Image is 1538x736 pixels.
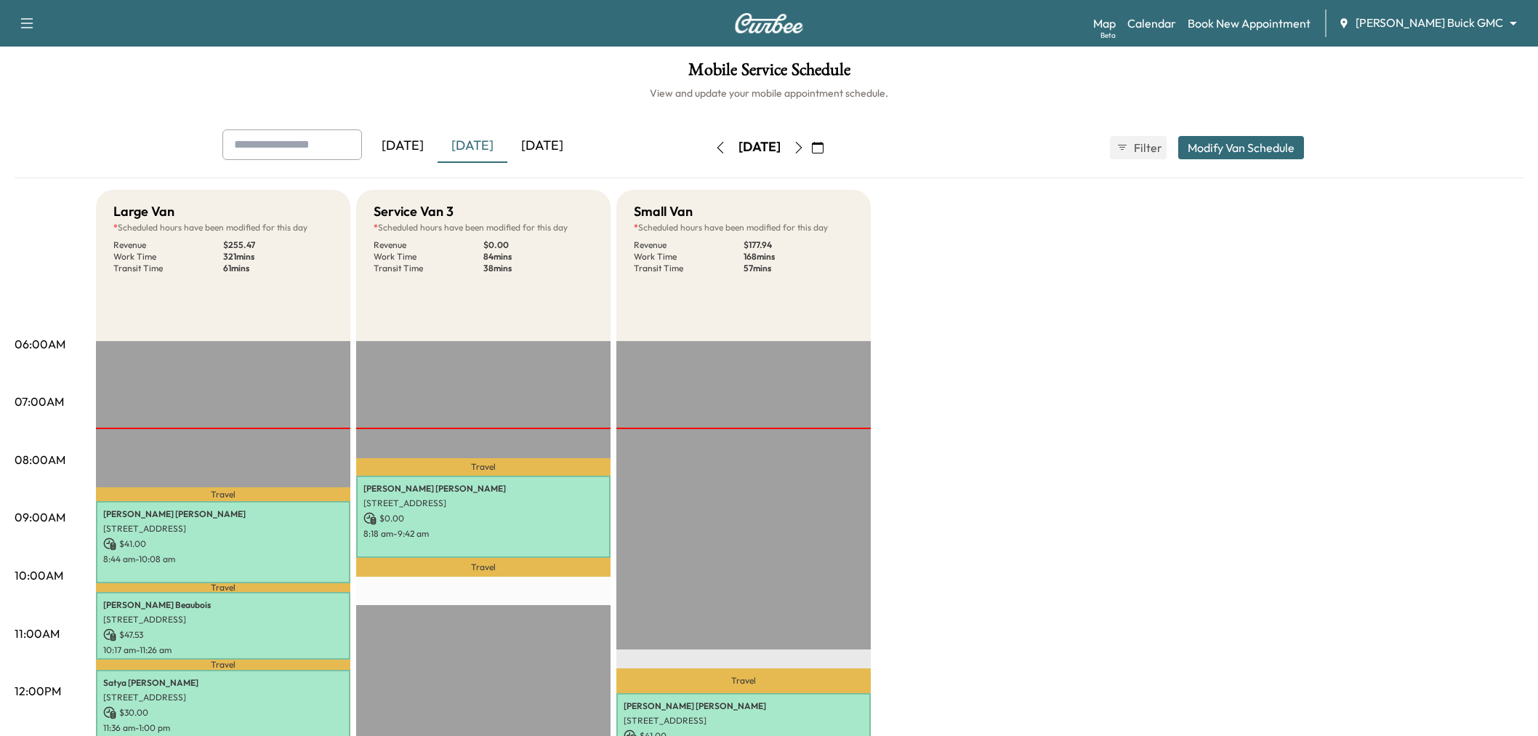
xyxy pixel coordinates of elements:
[374,263,483,274] p: Transit Time
[15,393,64,410] p: 07:00AM
[744,251,853,263] p: 168 mins
[1100,30,1116,41] div: Beta
[634,201,693,222] h5: Small Van
[113,239,223,251] p: Revenue
[483,239,593,251] p: $ 0.00
[15,451,65,468] p: 08:00AM
[15,508,65,526] p: 09:00AM
[113,222,333,233] p: Scheduled hours have been modified for this day
[634,222,853,233] p: Scheduled hours have been modified for this day
[1188,15,1310,32] a: Book New Appointment
[223,239,333,251] p: $ 255.47
[744,263,853,274] p: 57 mins
[15,335,65,353] p: 06:00AM
[103,677,343,689] p: Satya [PERSON_NAME]
[634,263,744,274] p: Transit Time
[103,644,343,656] p: 10:17 am - 11:26 am
[15,682,61,700] p: 12:00PM
[507,129,577,163] div: [DATE]
[113,251,223,263] p: Work Time
[483,263,593,274] p: 38 mins
[483,251,593,263] p: 84 mins
[356,458,611,476] p: Travel
[96,583,350,592] p: Travel
[103,706,343,719] p: $ 30.00
[374,201,454,222] h5: Service Van 3
[363,528,603,540] p: 8:18 am - 9:42 am
[363,483,603,495] p: [PERSON_NAME] [PERSON_NAME]
[103,508,343,520] p: [PERSON_NAME] [PERSON_NAME]
[103,553,343,565] p: 8:44 am - 10:08 am
[363,497,603,509] p: [STREET_ADDRESS]
[96,487,350,501] p: Travel
[103,523,343,535] p: [STREET_ADDRESS]
[1127,15,1176,32] a: Calendar
[374,222,593,233] p: Scheduled hours have been modified for this day
[103,599,343,611] p: [PERSON_NAME] Beaubois
[1356,15,1503,31] span: [PERSON_NAME] Buick GMC
[634,239,744,251] p: Revenue
[103,628,343,641] p: $ 47.53
[368,129,438,163] div: [DATE]
[734,13,804,33] img: Curbee Logo
[1110,136,1167,159] button: Filter
[363,512,603,525] p: $ 0.00
[96,660,350,669] p: Travel
[15,86,1523,100] h6: View and update your mobile appointment schedule.
[15,625,60,642] p: 11:00AM
[15,61,1523,86] h1: Mobile Service Schedule
[113,263,223,274] p: Transit Time
[738,138,781,156] div: [DATE]
[1093,15,1116,32] a: MapBeta
[113,201,174,222] h5: Large Van
[103,537,343,551] p: $ 41.00
[616,668,871,693] p: Travel
[374,251,483,263] p: Work Time
[15,567,63,584] p: 10:00AM
[624,715,863,727] p: [STREET_ADDRESS]
[103,722,343,734] p: 11:36 am - 1:00 pm
[103,692,343,703] p: [STREET_ADDRESS]
[1178,136,1304,159] button: Modify Van Schedule
[438,129,507,163] div: [DATE]
[634,251,744,263] p: Work Time
[624,700,863,712] p: [PERSON_NAME] [PERSON_NAME]
[1134,139,1160,156] span: Filter
[223,263,333,274] p: 61 mins
[374,239,483,251] p: Revenue
[103,614,343,625] p: [STREET_ADDRESS]
[223,251,333,263] p: 321 mins
[356,558,611,577] p: Travel
[744,239,853,251] p: $ 177.94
